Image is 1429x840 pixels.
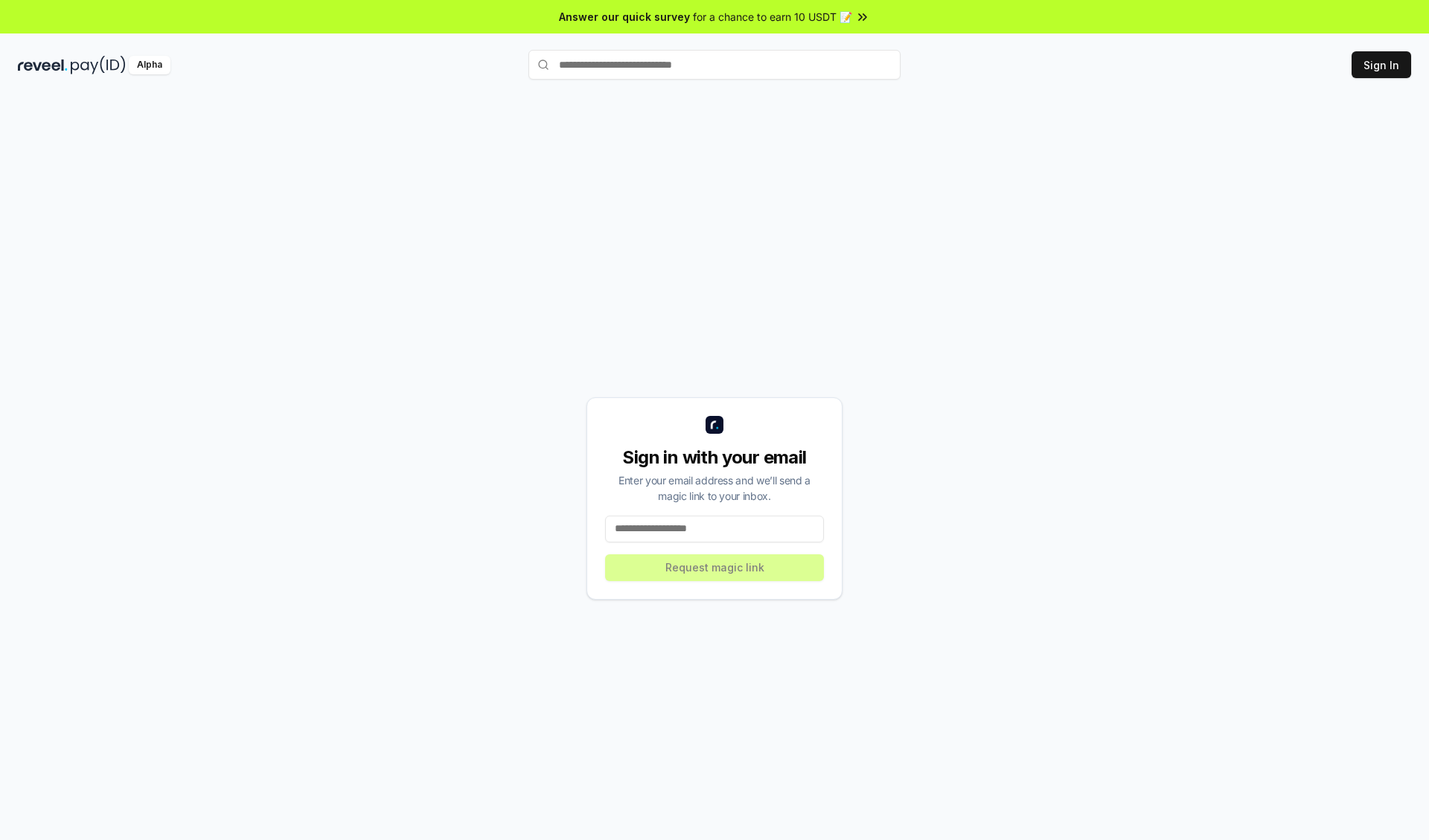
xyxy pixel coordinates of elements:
img: pay_id [71,56,126,74]
span: for a chance to earn 10 USDT 📝 [693,9,852,25]
span: Answer our quick survey [559,9,690,25]
img: logo_small [706,416,723,434]
button: Sign In [1352,51,1411,78]
div: Enter your email address and we’ll send a magic link to your inbox. [605,472,824,504]
div: Alpha [129,56,170,74]
div: Sign in with your email [605,446,824,469]
img: reveel_dark [18,56,68,74]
